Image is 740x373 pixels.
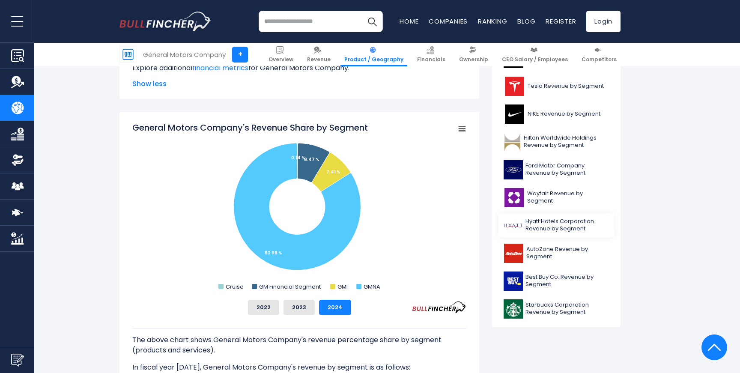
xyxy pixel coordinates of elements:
a: AutoZone Revenue by Segment [498,242,614,265]
button: 2022 [248,300,279,315]
span: Product / Geography [344,56,403,63]
p: The above chart shows General Motors Company's revenue percentage share by segment (products and ... [132,335,466,355]
span: Hyatt Hotels Corporation Revenue by Segment [525,218,609,233]
a: Financials [413,43,449,66]
a: Wayfair Revenue by Segment [498,186,614,209]
img: F logo [504,160,523,179]
a: Login [586,11,621,32]
span: Competitors [582,56,617,63]
span: CEO Salary / Employees [502,56,568,63]
img: AZO logo [504,244,524,263]
span: Hilton Worldwide Holdings Revenue by Segment [524,134,609,149]
span: Best Buy Co. Revenue by Segment [525,274,609,288]
a: Ford Motor Company Revenue by Segment [498,158,614,182]
span: Financials [417,56,445,63]
a: Hyatt Hotels Corporation Revenue by Segment [498,214,614,237]
p: In fiscal year [DATE], General Motors Company's revenue by segment is as follows: [132,362,466,373]
a: Competitors [578,43,621,66]
text: GMI [337,283,348,291]
text: GMNA [364,283,380,291]
a: Overview [265,43,297,66]
div: General Motors Company [143,50,226,60]
a: Ownership [455,43,492,66]
img: W logo [504,188,525,207]
a: NIKE Revenue by Segment [498,102,614,126]
text: Cruise [226,283,244,291]
a: CEO Salary / Employees [498,43,572,66]
button: 2023 [283,300,315,315]
img: bullfincher logo [119,12,212,31]
img: SBUX logo [504,299,523,319]
span: AutoZone Revenue by Segment [526,246,609,260]
a: Register [546,17,576,26]
span: Revenue [307,56,331,63]
p: Explore additional for General Motors Company. [132,63,466,73]
span: Overview [269,56,293,63]
a: Ranking [478,17,507,26]
a: + [232,47,248,63]
span: Ford Motor Company Revenue by Segment [525,162,609,177]
tspan: General Motors Company's Revenue Share by Segment [132,122,368,134]
a: Companies [429,17,468,26]
tspan: 7.41 % [326,169,340,175]
a: Go to homepage [119,12,212,31]
a: Home [400,17,418,26]
a: Starbucks Corporation Revenue by Segment [498,297,614,321]
a: Product / Geography [340,43,407,66]
span: Ownership [459,56,488,63]
img: BBY logo [504,272,523,291]
button: Search [361,11,383,32]
span: NIKE Revenue by Segment [528,110,600,118]
a: Blog [517,17,535,26]
tspan: 83.99 % [265,250,282,256]
img: TSLA logo [504,77,525,96]
img: Ownership [11,154,24,167]
span: Tesla Revenue by Segment [528,83,604,90]
tspan: 8.47 % [304,156,319,163]
img: NKE logo [504,104,525,124]
span: Wayfair Revenue by Segment [527,190,609,205]
tspan: 0.14 % [291,155,305,161]
img: H logo [504,216,523,235]
a: Hilton Worldwide Holdings Revenue by Segment [498,130,614,154]
img: GM logo [120,46,136,63]
img: HLT logo [504,132,521,152]
span: Show less [132,79,466,89]
button: 2024 [319,300,351,315]
text: GM Financial Segment [259,283,321,291]
a: Revenue [303,43,334,66]
a: Best Buy Co. Revenue by Segment [498,269,614,293]
a: financial metrics [192,63,248,73]
a: Tesla Revenue by Segment [498,75,614,98]
span: Starbucks Corporation Revenue by Segment [525,301,609,316]
svg: General Motors Company's Revenue Share by Segment [132,122,466,293]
